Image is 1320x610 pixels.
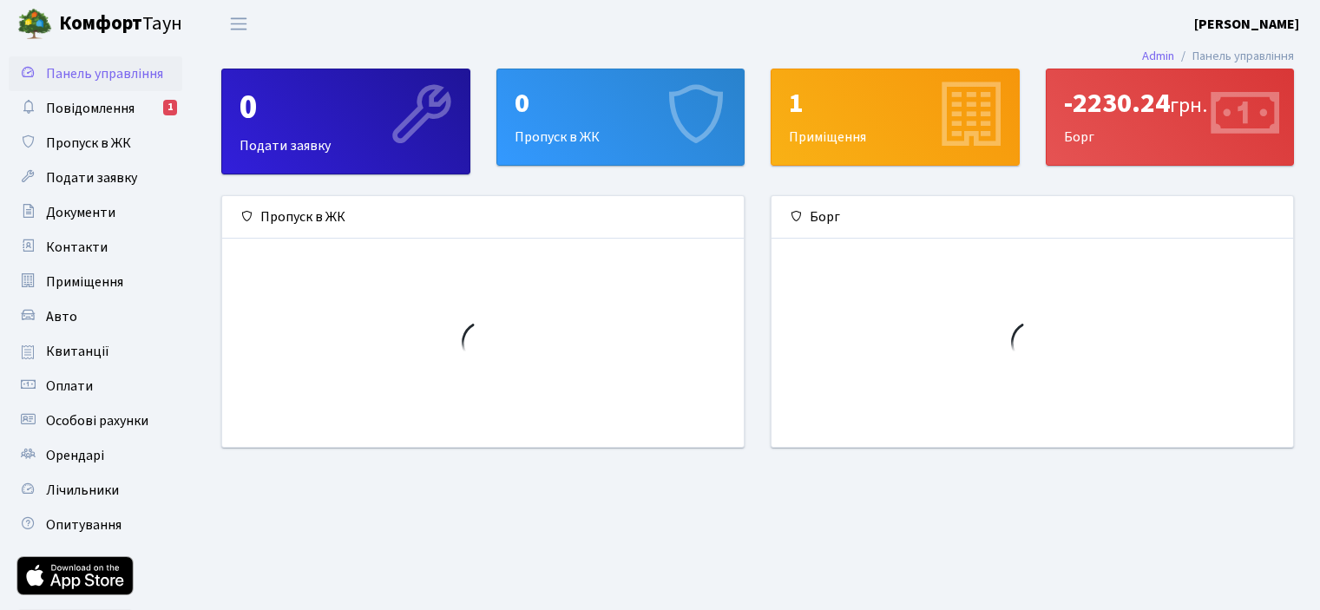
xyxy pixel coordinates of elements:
a: 0Подати заявку [221,69,470,174]
li: Панель управління [1174,47,1294,66]
a: Контакти [9,230,182,265]
div: Борг [772,196,1293,239]
div: 1 [163,100,177,115]
span: Контакти [46,238,108,257]
span: Лічильники [46,481,119,500]
a: Орендарі [9,438,182,473]
a: 1Приміщення [771,69,1020,166]
span: Авто [46,307,77,326]
span: Оплати [46,377,93,396]
a: Опитування [9,508,182,542]
img: logo.png [17,7,52,42]
a: Приміщення [9,265,182,299]
div: 0 [240,87,452,128]
div: Приміщення [772,69,1019,165]
div: Борг [1047,69,1294,165]
div: -2230.24 [1064,87,1277,120]
a: Панель управління [9,56,182,91]
div: Пропуск в ЖК [497,69,745,165]
a: Документи [9,195,182,230]
span: Подати заявку [46,168,137,187]
a: Авто [9,299,182,334]
a: Лічильники [9,473,182,508]
span: Орендарі [46,446,104,465]
span: Таун [59,10,182,39]
a: [PERSON_NAME] [1194,14,1299,35]
a: 0Пропуск в ЖК [496,69,745,166]
a: Особові рахунки [9,403,182,438]
span: Особові рахунки [46,411,148,430]
b: [PERSON_NAME] [1194,15,1299,34]
a: Оплати [9,369,182,403]
span: Приміщення [46,272,123,292]
nav: breadcrumb [1116,38,1320,75]
a: Подати заявку [9,161,182,195]
button: Переключити навігацію [217,10,260,38]
div: 0 [515,87,727,120]
span: Повідомлення [46,99,135,118]
span: Панель управління [46,64,163,83]
span: Опитування [46,515,121,535]
span: Пропуск в ЖК [46,134,131,153]
a: Квитанції [9,334,182,369]
span: Документи [46,203,115,222]
a: Повідомлення1 [9,91,182,126]
span: грн. [1170,90,1207,121]
div: 1 [789,87,1001,120]
div: Подати заявку [222,69,470,174]
a: Пропуск в ЖК [9,126,182,161]
a: Admin [1142,47,1174,65]
span: Квитанції [46,342,109,361]
div: Пропуск в ЖК [222,196,744,239]
b: Комфорт [59,10,142,37]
